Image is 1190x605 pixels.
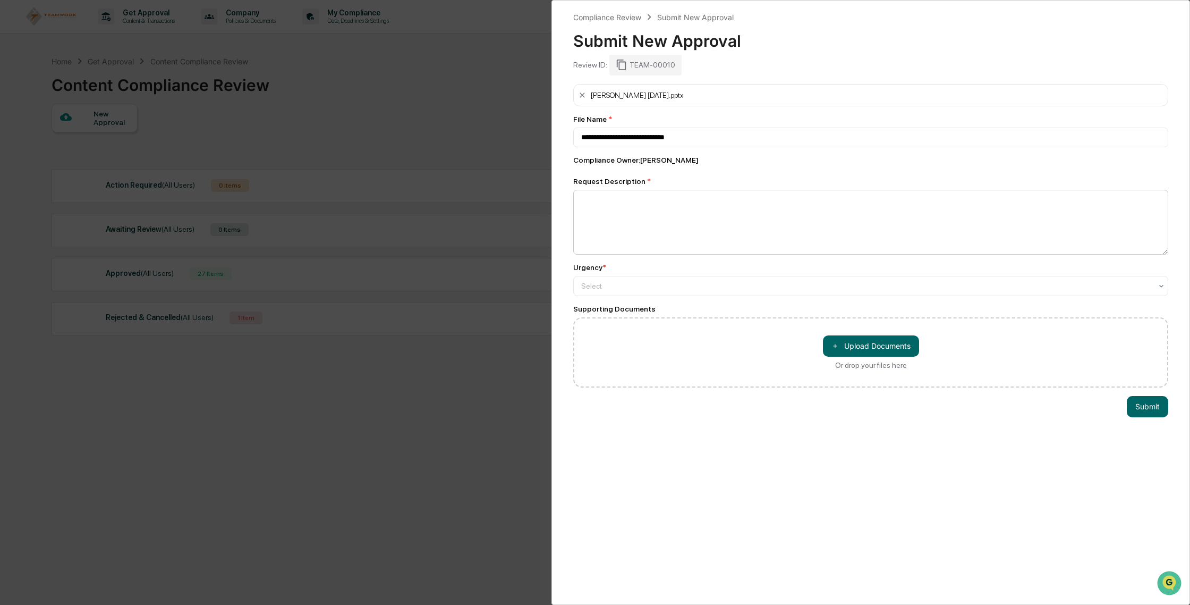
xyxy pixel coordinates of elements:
[573,115,1168,123] div: File Name
[657,13,734,22] div: Submit New Approval
[75,180,129,188] a: Powered byPylon
[36,81,174,92] div: Start new chat
[11,22,193,39] p: How can we help?
[11,81,30,100] img: 1746055101610-c473b297-6a78-478c-a979-82029cc54cd1
[573,305,1168,313] div: Supporting Documents
[573,61,607,69] div: Review ID:
[835,361,907,369] div: Or drop your files here
[77,135,86,144] div: 🗄️
[831,341,839,351] span: ＋
[573,23,1168,51] div: Submit New Approval
[21,154,67,165] span: Data Lookup
[11,135,19,144] div: 🖐️
[73,130,136,149] a: 🗄️Attestations
[11,155,19,164] div: 🔎
[88,134,132,145] span: Attestations
[823,335,919,357] button: Or drop your files here
[591,91,683,99] div: [PERSON_NAME] [DATE].pptx
[573,177,1168,186] div: Request Description
[573,263,606,272] div: Urgency
[609,55,682,75] div: TEAM-00010
[573,13,641,22] div: Compliance Review
[1127,396,1168,417] button: Submit
[21,134,69,145] span: Preclearance
[573,156,1168,164] div: Compliance Owner : [PERSON_NAME]
[106,180,129,188] span: Pylon
[36,92,134,100] div: We're available if you need us!
[6,130,73,149] a: 🖐️Preclearance
[1156,570,1185,599] iframe: Open customer support
[6,150,71,169] a: 🔎Data Lookup
[181,85,193,97] button: Start new chat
